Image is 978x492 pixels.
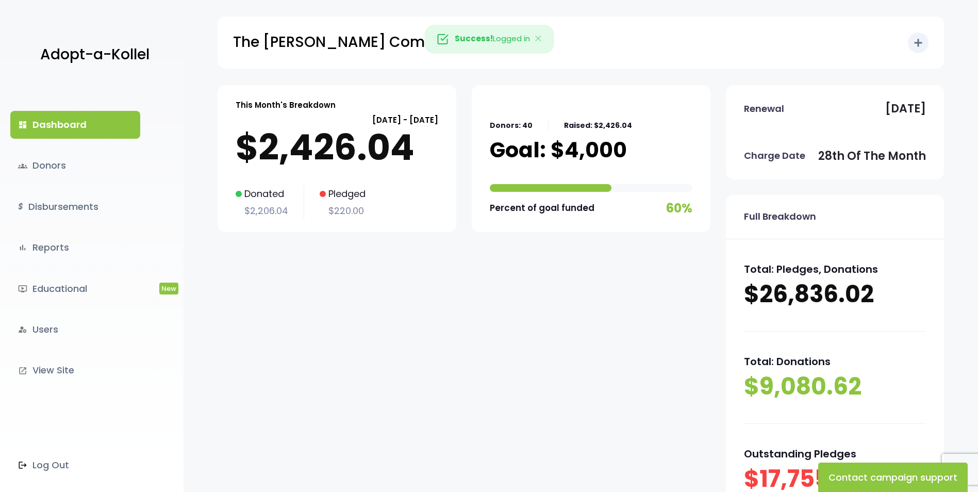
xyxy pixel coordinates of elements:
p: $26,836.02 [744,278,926,310]
i: dashboard [18,120,27,129]
i: ondemand_video [18,284,27,293]
a: bar_chartReports [10,234,140,261]
a: launchView Site [10,356,140,384]
p: $220.00 [320,203,366,219]
p: This Month's Breakdown [236,98,336,112]
p: $2,206.04 [236,203,288,219]
p: Total: Pledges, Donations [744,260,926,278]
p: Donors: 40 [490,119,533,132]
a: $Disbursements [10,193,140,221]
i: launch [18,366,27,375]
p: Donated [236,186,288,202]
span: New [159,283,178,294]
a: dashboardDashboard [10,111,140,139]
p: Adopt-a-Kollel [40,42,150,68]
a: manage_accountsUsers [10,316,140,343]
p: $2,426.04 [236,127,438,168]
i: $ [18,200,23,215]
span: groups [18,161,27,171]
p: Total: Donations [744,352,926,371]
p: Renewal [744,101,784,117]
button: add [908,32,929,53]
a: ondemand_videoEducationalNew [10,275,140,303]
i: bar_chart [18,243,27,252]
p: Percent of goal funded [490,200,594,216]
a: Adopt-a-Kollel [35,30,150,80]
p: Outstanding Pledges [744,445,926,463]
a: groupsDonors [10,152,140,179]
p: $9,080.62 [744,371,926,403]
i: manage_accounts [18,325,27,334]
strong: Success! [455,33,493,44]
p: Charge Date [744,147,805,164]
button: Contact campaign support [818,463,968,492]
p: [DATE] - [DATE] [236,113,438,127]
div: Logged in [424,25,554,54]
p: [DATE] [885,99,926,119]
p: Pledged [320,186,366,202]
p: Full Breakdown [744,208,816,225]
p: Goal: $4,000 [490,137,627,163]
p: 60% [666,197,692,219]
button: Close [524,25,554,53]
i: add [912,37,924,49]
a: Log Out [10,451,140,479]
p: 28th of the month [818,146,926,167]
p: The [PERSON_NAME] Community [233,29,476,55]
p: Raised: $2,426.04 [564,119,632,132]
